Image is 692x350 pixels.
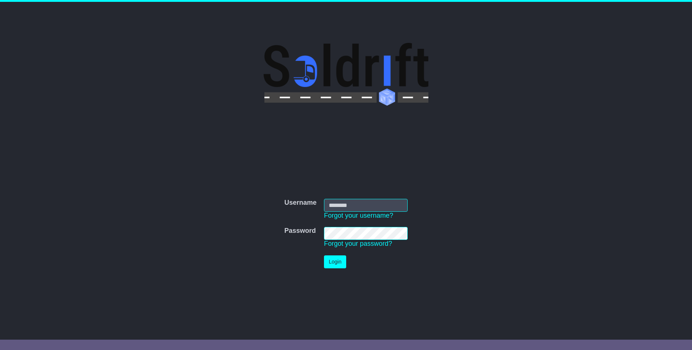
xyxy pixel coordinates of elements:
a: Forgot your password? [324,240,392,247]
label: Username [284,199,317,207]
img: Soldrift Pty Ltd [264,43,428,106]
a: Forgot your username? [324,212,393,219]
label: Password [284,227,316,235]
button: Login [324,255,346,268]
